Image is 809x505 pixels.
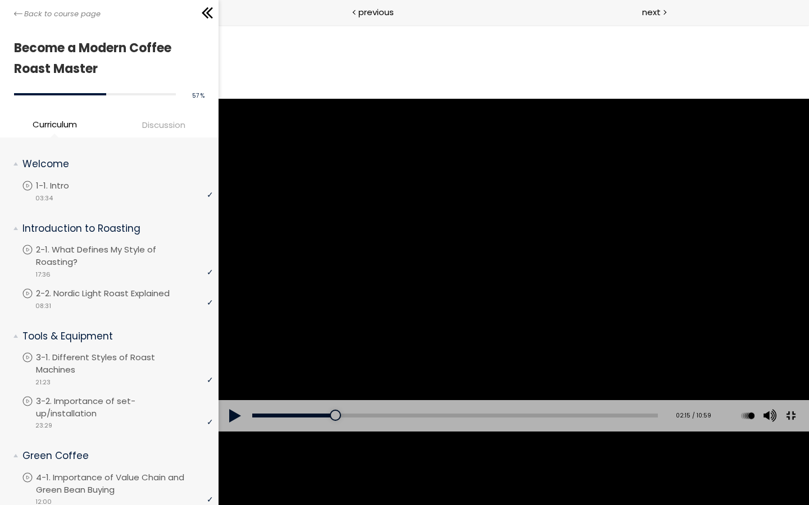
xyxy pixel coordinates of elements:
span: 23:29 [35,421,52,430]
div: 02:15 / 10:59 [449,387,493,396]
p: Green Coffee [22,449,204,463]
div: Change playback rate [519,375,539,407]
p: Introduction to Roasting [22,222,204,236]
span: Curriculum [33,118,77,131]
a: Back to course page [14,8,101,20]
p: 4-1. Importance of Value Chain and Green Bean Buying [36,471,213,496]
span: 17:36 [35,270,51,279]
p: Welcome [22,157,204,171]
h1: Become a Modern Coffee Roast Master [14,38,199,80]
p: 1-1. Intro [36,180,92,192]
span: 21:23 [35,378,51,387]
button: Play back rate [521,375,538,407]
p: 3-2. Importance of set-up/installation [36,395,213,420]
span: previous [358,6,394,19]
p: Tools & Equipment [22,329,204,343]
span: 03:34 [35,194,53,203]
p: 2-2. Nordic Light Roast Explained [36,287,192,300]
button: Volume [541,375,558,407]
span: next [642,6,661,19]
p: 2-1. What Defines My Style of Roasting? [36,244,213,268]
p: 3-1. Different Styles of Roast Machines [36,351,213,376]
span: Back to course page [24,8,101,20]
span: 08:31 [35,301,51,311]
span: Discussion [142,118,185,131]
span: 57 % [192,91,204,100]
